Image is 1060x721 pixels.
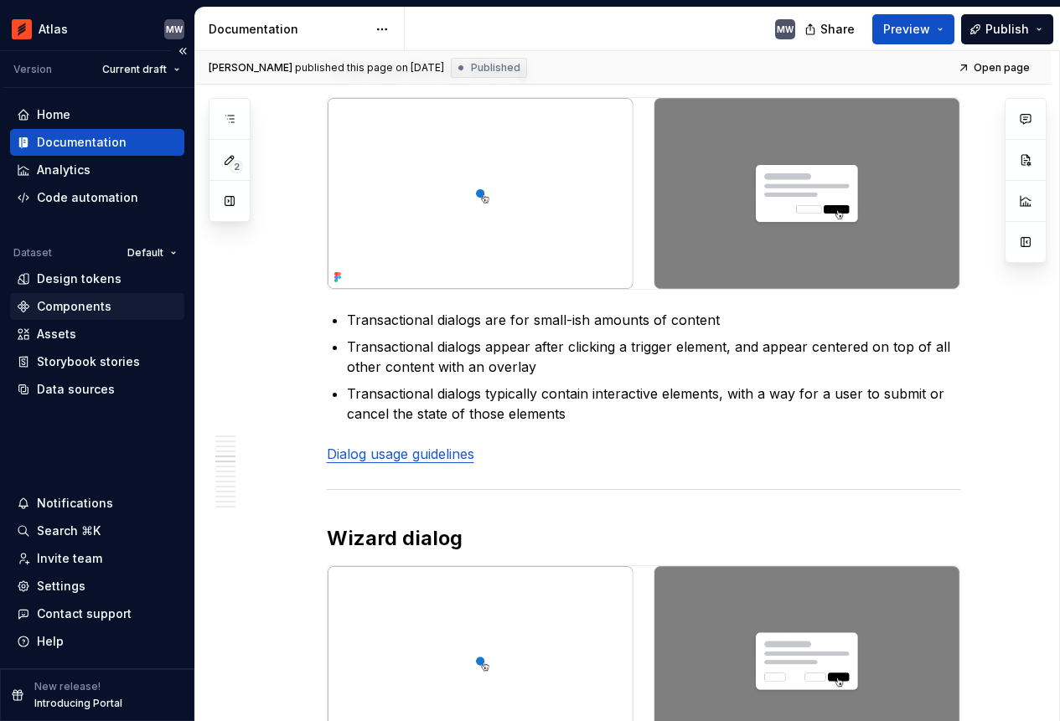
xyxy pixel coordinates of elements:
[37,162,90,178] div: Analytics
[10,376,184,403] a: Data sources
[796,14,866,44] button: Share
[820,21,855,38] span: Share
[102,63,167,76] span: Current draft
[37,353,140,370] div: Storybook stories
[166,23,183,36] div: MW
[327,525,960,552] h2: Wizard dialog
[10,348,184,375] a: Storybook stories
[10,518,184,544] button: Search ⌘K
[37,298,111,315] div: Components
[37,523,101,539] div: Search ⌘K
[961,14,1053,44] button: Publish
[209,61,292,75] span: [PERSON_NAME]
[37,189,138,206] div: Code automation
[10,265,184,292] a: Design tokens
[10,490,184,517] button: Notifications
[37,550,102,567] div: Invite team
[327,445,474,462] a: Dialog usage guidelines
[10,600,184,627] button: Contact support
[295,61,444,75] div: published this page on [DATE]
[37,326,76,342] div: Assets
[95,58,188,81] button: Current draft
[39,21,68,38] div: Atlas
[347,384,960,424] p: Transactional dialogs typically contain interactive elements, with a way for a user to submit or ...
[37,495,113,512] div: Notifications
[10,573,184,600] a: Settings
[37,270,122,287] div: Design tokens
[10,628,184,655] button: Help
[37,633,64,650] div: Help
[37,605,132,622] div: Contact support
[230,160,243,173] span: 2
[10,129,184,156] a: Documentation
[12,19,32,39] img: 102f71e4-5f95-4b3f-aebe-9cae3cf15d45.png
[37,134,127,151] div: Documentation
[209,21,367,38] div: Documentation
[985,21,1029,38] span: Publish
[120,241,184,265] button: Default
[10,545,184,572] a: Invite team
[347,337,960,377] p: Transactional dialogs appear after clicking a trigger element, and appear centered on top of all ...
[347,310,960,330] p: Transactional dialogs are for small-ish amounts of content
[974,61,1030,75] span: Open page
[37,106,70,123] div: Home
[883,21,930,38] span: Preview
[10,184,184,211] a: Code automation
[872,14,954,44] button: Preview
[171,39,194,63] button: Collapse sidebar
[34,697,122,710] p: Introducing Portal
[471,61,520,75] span: Published
[37,578,85,595] div: Settings
[10,321,184,348] a: Assets
[13,246,52,260] div: Dataset
[10,157,184,183] a: Analytics
[10,101,184,128] a: Home
[34,680,101,693] p: New release!
[953,56,1037,80] a: Open page
[37,381,115,398] div: Data sources
[777,23,794,36] div: MW
[13,63,52,76] div: Version
[10,293,184,320] a: Components
[127,246,163,260] span: Default
[3,11,191,47] button: AtlasMW
[328,98,959,289] img: 53898e46-ac4b-40bd-b98e-626e749b1b0b.png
